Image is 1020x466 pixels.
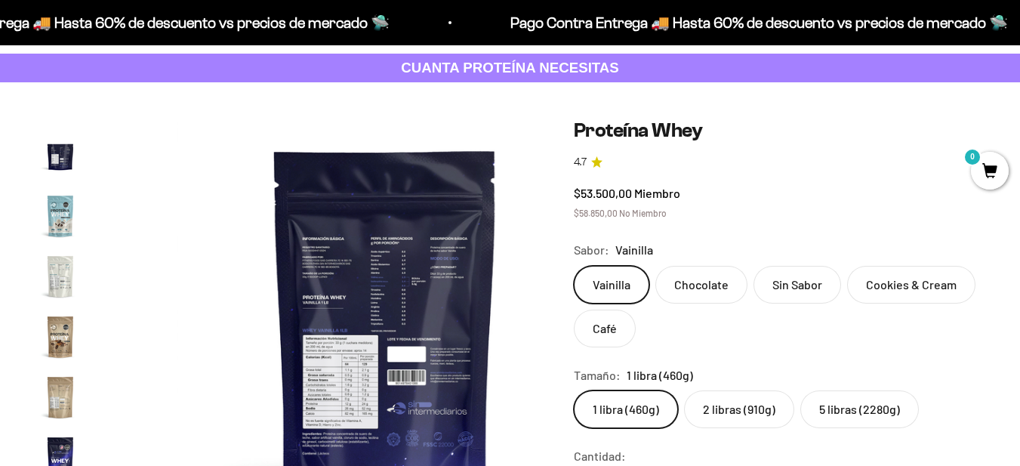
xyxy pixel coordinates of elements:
[574,208,618,218] span: $58.850,00
[574,240,609,260] legend: Sabor:
[36,373,85,421] img: Proteína Whey
[574,446,626,466] label: Cantidad:
[971,164,1009,181] a: 0
[574,186,632,200] span: $53.500,00
[627,366,693,385] span: 1 libra (460g)
[574,154,587,171] span: 4.7
[574,154,984,171] a: 4.74.7 de 5.0 estrellas
[36,252,85,301] img: Proteína Whey
[36,192,85,240] img: Proteína Whey
[36,192,85,245] button: Ir al artículo 14
[36,252,85,305] button: Ir al artículo 15
[963,148,981,166] mark: 0
[36,313,85,366] button: Ir al artículo 16
[495,11,992,35] p: Pago Contra Entrega 🚚 Hasta 60% de descuento vs precios de mercado 🛸
[36,373,85,426] button: Ir al artículo 17
[36,131,85,180] img: Proteína Whey
[634,186,680,200] span: Miembro
[36,313,85,361] img: Proteína Whey
[36,131,85,184] button: Ir al artículo 13
[619,208,667,218] span: No Miembro
[401,60,619,76] strong: CUANTA PROTEÍNA NECESITAS
[574,366,621,385] legend: Tamaño:
[574,119,984,142] h1: Proteína Whey
[615,240,653,260] span: Vainilla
